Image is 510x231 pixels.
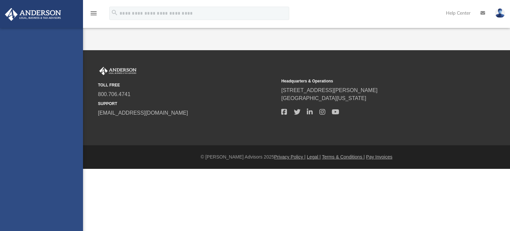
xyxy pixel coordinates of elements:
a: 800.706.4741 [98,91,130,97]
i: search [111,9,118,16]
small: Headquarters & Operations [281,78,460,84]
a: [GEOGRAPHIC_DATA][US_STATE] [281,95,366,101]
a: Privacy Policy | [274,154,306,160]
a: menu [90,13,98,17]
a: Legal | [307,154,321,160]
img: User Pic [495,8,505,18]
div: © [PERSON_NAME] Advisors 2025 [83,154,510,161]
i: menu [90,9,98,17]
a: [STREET_ADDRESS][PERSON_NAME] [281,87,378,93]
small: TOLL FREE [98,82,277,88]
img: Anderson Advisors Platinum Portal [3,8,63,21]
a: Terms & Conditions | [322,154,365,160]
a: [EMAIL_ADDRESS][DOMAIN_NAME] [98,110,188,116]
img: Anderson Advisors Platinum Portal [98,67,138,75]
a: Pay Invoices [366,154,392,160]
small: SUPPORT [98,101,277,107]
